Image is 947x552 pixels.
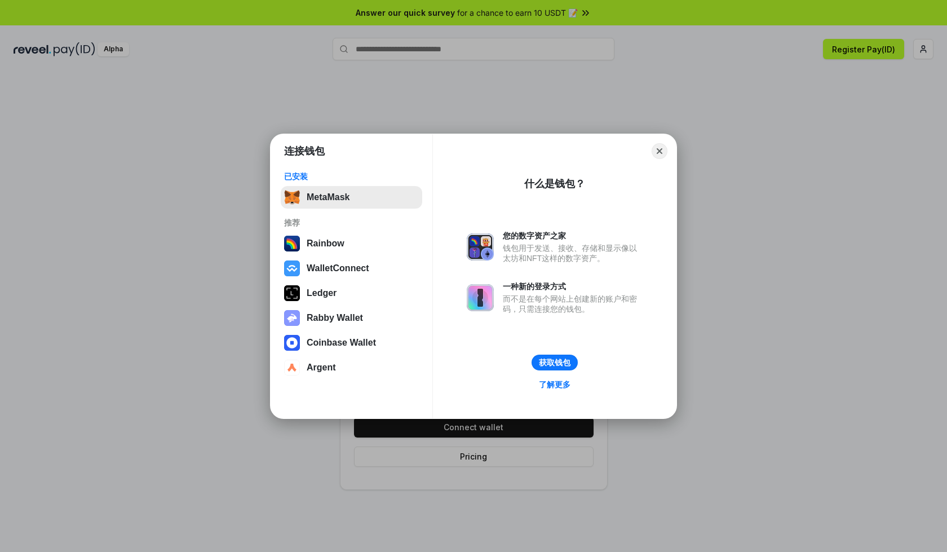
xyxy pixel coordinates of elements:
[281,307,422,329] button: Rabby Wallet
[284,310,300,326] img: svg+xml,%3Csvg%20xmlns%3D%22http%3A%2F%2Fwww.w3.org%2F2000%2Fsvg%22%20fill%3D%22none%22%20viewBox...
[307,363,336,373] div: Argent
[281,356,422,379] button: Argent
[652,143,667,159] button: Close
[284,189,300,205] img: svg+xml,%3Csvg%20fill%3D%22none%22%20height%3D%2233%22%20viewBox%3D%220%200%2035%2033%22%20width%...
[307,338,376,348] div: Coinbase Wallet
[281,186,422,209] button: MetaMask
[284,335,300,351] img: svg+xml,%3Csvg%20width%3D%2228%22%20height%3D%2228%22%20viewBox%3D%220%200%2028%2028%22%20fill%3D...
[503,231,643,241] div: 您的数字资产之家
[532,355,578,370] button: 获取钱包
[503,281,643,292] div: 一种新的登录方式
[307,239,344,249] div: Rainbow
[284,144,325,158] h1: 连接钱包
[284,218,419,228] div: 推荐
[281,282,422,304] button: Ledger
[284,260,300,276] img: svg+xml,%3Csvg%20width%3D%2228%22%20height%3D%2228%22%20viewBox%3D%220%200%2028%2028%22%20fill%3D...
[307,192,349,202] div: MetaMask
[539,357,570,368] div: 获取钱包
[503,294,643,314] div: 而不是在每个网站上创建新的账户和密码，只需连接您的钱包。
[467,233,494,260] img: svg+xml,%3Csvg%20xmlns%3D%22http%3A%2F%2Fwww.w3.org%2F2000%2Fsvg%22%20fill%3D%22none%22%20viewBox...
[532,377,577,392] a: 了解更多
[284,171,419,182] div: 已安装
[284,360,300,376] img: svg+xml,%3Csvg%20width%3D%2228%22%20height%3D%2228%22%20viewBox%3D%220%200%2028%2028%22%20fill%3D...
[281,232,422,255] button: Rainbow
[503,243,643,263] div: 钱包用于发送、接收、存储和显示像以太坊和NFT这样的数字资产。
[524,177,585,191] div: 什么是钱包？
[307,313,363,323] div: Rabby Wallet
[307,288,337,298] div: Ledger
[284,285,300,301] img: svg+xml,%3Csvg%20xmlns%3D%22http%3A%2F%2Fwww.w3.org%2F2000%2Fsvg%22%20width%3D%2228%22%20height%3...
[281,257,422,280] button: WalletConnect
[281,332,422,354] button: Coinbase Wallet
[539,379,570,390] div: 了解更多
[307,263,369,273] div: WalletConnect
[284,236,300,251] img: svg+xml,%3Csvg%20width%3D%22120%22%20height%3D%22120%22%20viewBox%3D%220%200%20120%20120%22%20fil...
[467,284,494,311] img: svg+xml,%3Csvg%20xmlns%3D%22http%3A%2F%2Fwww.w3.org%2F2000%2Fsvg%22%20fill%3D%22none%22%20viewBox...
